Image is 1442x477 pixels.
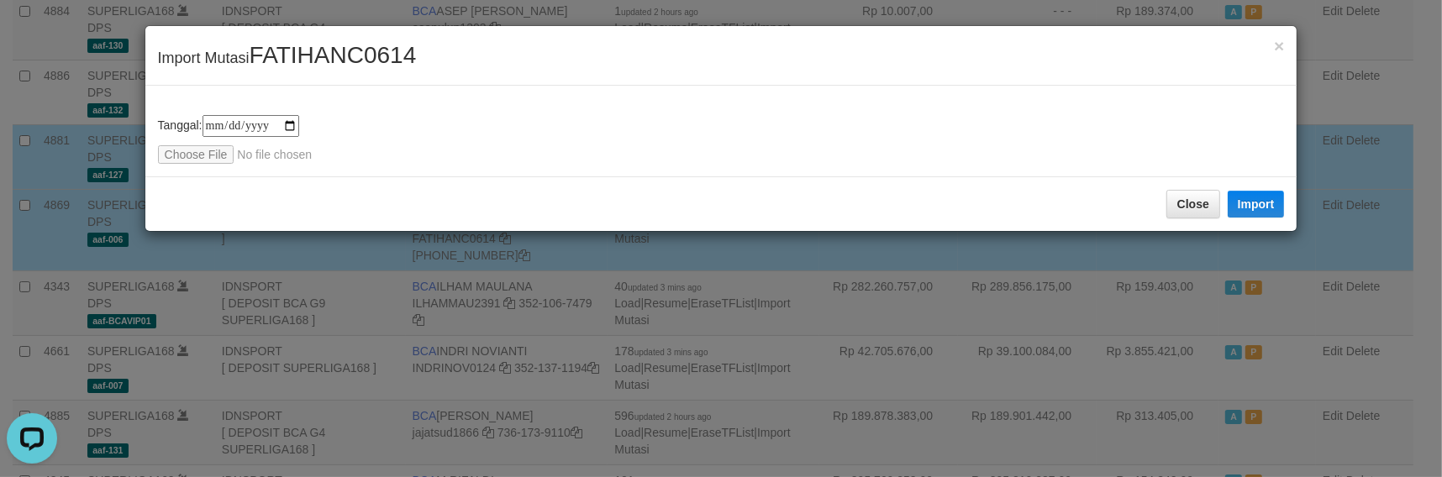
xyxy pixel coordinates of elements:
div: Tanggal: [158,115,1285,164]
button: Close [1166,190,1220,218]
span: FATIHANC0614 [250,42,417,68]
button: Import [1228,191,1285,218]
button: Open LiveChat chat widget [7,7,57,57]
button: Close [1274,37,1284,55]
span: Import Mutasi [158,50,417,66]
span: × [1274,36,1284,55]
